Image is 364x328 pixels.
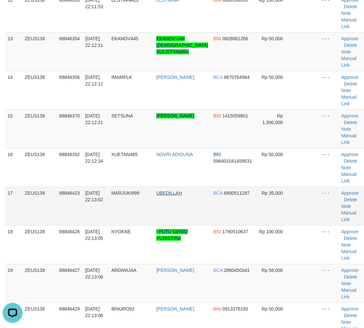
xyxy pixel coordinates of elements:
span: [DATE] 22:13:05 [85,229,103,241]
a: Approve [341,113,358,118]
span: Rp 1,500,000 [263,113,283,125]
td: 18 [5,225,22,264]
span: Rp 50,000 [262,306,283,312]
a: Delete [344,120,357,125]
a: Approve [341,268,358,273]
td: - - - [320,71,339,110]
span: BNI [213,36,221,41]
a: Manual Link [341,249,356,261]
span: Copy 2860450341 to clipboard [224,268,250,273]
span: ARDIWIJAA [111,268,137,273]
a: [PERSON_NAME] [156,306,194,312]
span: Copy 0828861266 to clipboard [222,36,248,41]
span: Rp 50,000 [262,75,283,80]
a: Manual Link [341,172,356,183]
span: EKANOV445 [111,36,139,41]
a: [PERSON_NAME] [156,75,194,80]
a: Manual Link [341,210,356,222]
span: [DATE] 22:12:21 [85,113,103,125]
button: Open LiveChat chat widget [3,3,22,22]
span: BNI [213,306,221,312]
td: - - - [320,264,339,303]
td: ZEUS138 [22,110,57,148]
span: [DATE] 22:13:02 [85,190,103,202]
a: Manual Link [341,56,356,68]
span: BCA [213,190,222,196]
a: Note [341,165,351,170]
td: 13 [5,32,22,71]
a: Delete [344,313,357,318]
a: Note [341,11,351,16]
span: XUETAN485 [111,152,138,157]
td: - - - [320,187,339,225]
a: Delete [344,43,357,48]
a: EKANOVYAN [DEMOGRAPHIC_DATA] SULISTYAWAN [156,36,208,54]
td: ZEUS138 [22,264,57,303]
span: Copy 6900511297 to clipboard [224,190,250,196]
span: 88846423 [59,190,80,196]
td: 16 [5,148,22,187]
span: [DATE] 22:12:11 [85,36,103,48]
span: Rp 50,000 [262,36,283,41]
span: 88846356 [59,75,80,80]
td: - - - [320,110,339,148]
span: BCA [213,268,222,273]
td: ZEUS138 [22,71,57,110]
span: Rp 100,000 [259,229,283,234]
span: 88846426 [59,229,80,234]
span: [DATE] 22:12:34 [85,152,103,164]
span: IBNURO92 [111,306,135,312]
a: Manual Link [341,17,356,29]
a: Delete [344,274,357,279]
a: I PUTU GENIO YUDISTIRA [156,229,188,241]
span: SETSUNA [111,113,133,118]
span: Rp 35,000 [262,190,283,196]
a: Approve [341,152,358,157]
td: ZEUS138 [22,187,57,225]
td: - - - [320,225,339,264]
span: Copy 1790510637 to clipboard [222,229,248,234]
span: Copy 6670764964 to clipboard [224,75,250,80]
a: Approve [341,229,358,234]
span: IMAMPLK [111,75,132,80]
td: - - - [320,32,339,71]
span: [DATE] 22:12:12 [85,75,103,86]
a: Note [341,319,351,325]
a: Note [341,49,351,54]
span: BRI [213,152,221,157]
a: Approve [341,36,358,41]
a: Note [341,204,351,209]
a: Note [341,242,351,247]
a: Note [341,126,351,132]
span: 88846429 [59,306,80,312]
a: [PERSON_NAME] [156,268,194,273]
span: MARJUKI999 [111,190,140,196]
a: Approve [341,75,358,80]
td: 19 [5,264,22,303]
a: Manual Link [341,133,356,145]
span: 88846370 [59,113,80,118]
span: BCA [213,75,222,80]
span: BNI [213,113,221,118]
a: Delete [344,236,357,241]
a: Note [341,88,351,93]
span: 88846427 [59,268,80,273]
a: NOVRI ADIGUNA [156,152,193,157]
span: BNI [213,229,221,234]
a: Manual Link [341,287,356,299]
a: UBEDILLAH [156,190,182,196]
span: 88846392 [59,152,80,157]
a: Approve [341,190,358,196]
a: Delete [344,81,357,86]
td: 14 [5,71,22,110]
td: ZEUS138 [22,148,57,187]
a: Manual Link [341,94,356,106]
span: [DATE] 22:13:06 [85,306,103,318]
a: Delete [344,197,357,202]
td: 15 [5,110,22,148]
span: NYOKNE [111,229,131,234]
span: Rp 56,000 [262,268,283,273]
a: Delete [344,4,357,9]
span: Copy 1415059901 to clipboard [222,113,248,118]
a: Approve [341,306,358,312]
